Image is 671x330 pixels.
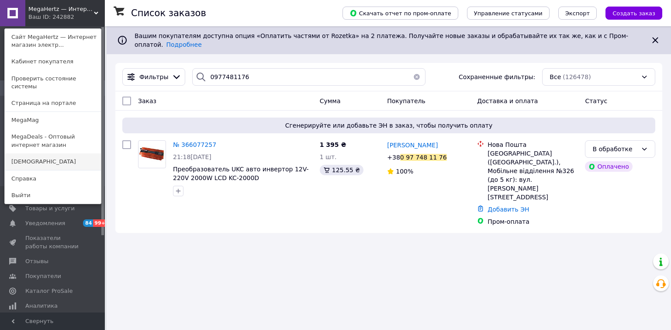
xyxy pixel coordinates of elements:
[5,29,101,53] a: Сайт MegaHertz — Интернет магазин электр...
[597,9,662,16] a: Создать заказ
[396,168,413,175] span: 100%
[5,53,101,70] a: Кабинет покупателя
[467,7,550,20] button: Управление статусами
[173,166,309,181] a: Преобразователь UKC авто инвертор 12V-220V 2000W LCD KC-2000D
[25,205,75,212] span: Товары и услуги
[585,161,632,172] div: Оплачено
[25,302,58,310] span: Аналитика
[342,7,458,20] button: Скачать отчет по пром-оплате
[387,97,425,104] span: Покупатель
[135,32,628,48] span: Вашим покупателям доступна опция «Оплатить частями от Rozetka» на 2 платежа. Получайте новые зака...
[83,219,93,227] span: 84
[550,73,561,81] span: Все
[5,187,101,204] a: Выйти
[5,70,101,95] a: Проверить состояние системы
[459,73,535,81] span: Сохраненные фильтры:
[592,144,637,154] div: В обработке
[28,5,94,13] span: MegaHertz — Интернет магазин электроники
[139,73,168,81] span: Фильтры
[25,287,73,295] span: Каталог ProSale
[5,95,101,111] a: Страница на портале
[173,141,216,148] a: № 366077257
[385,151,448,163] div: +38
[28,13,65,21] div: Ваш ID: 242882
[488,140,578,149] div: Нова Пошта
[387,141,438,149] a: [PERSON_NAME]
[612,10,655,17] span: Создать заказ
[408,68,425,86] button: Очистить
[5,112,101,129] a: MegaMag
[138,144,166,165] img: Фото товару
[558,7,597,20] button: Экспорт
[605,7,662,20] button: Создать заказ
[5,153,101,170] a: [DEMOGRAPHIC_DATA]
[25,234,81,250] span: Показатели работы компании
[25,272,61,280] span: Покупатели
[166,41,202,48] a: Подробнее
[400,154,447,161] div: 0 97 748 11 76
[192,68,425,86] input: Поиск по номеру заказа, ФИО покупателя, номеру телефона, Email, номеру накладной
[25,257,48,265] span: Отзывы
[138,97,156,104] span: Заказ
[477,97,538,104] span: Доставка и оплата
[5,129,101,153] a: MegaDeals - Оптовый интернет магазин
[320,97,341,104] span: Сумма
[173,153,211,160] span: 21:18[DATE]
[349,9,451,17] span: Скачать отчет по пром-оплате
[585,97,607,104] span: Статус
[93,219,107,227] span: 99+
[320,141,346,148] span: 1 395 ₴
[320,165,363,175] div: 125.55 ₴
[488,217,578,226] div: Пром-оплата
[488,206,529,213] a: Добавить ЭН
[474,10,543,17] span: Управление статусами
[138,140,166,168] a: Фото товару
[25,219,65,227] span: Уведомления
[320,153,337,160] span: 1 шт.
[563,73,591,80] span: (126478)
[565,10,590,17] span: Экспорт
[131,8,206,18] h1: Список заказов
[488,149,578,201] div: [GEOGRAPHIC_DATA] ([GEOGRAPHIC_DATA].), Мобільне відділення №326 (до 5 кг): вул. [PERSON_NAME][ST...
[126,121,652,130] span: Сгенерируйте или добавьте ЭН в заказ, чтобы получить оплату
[387,142,438,149] span: [PERSON_NAME]
[5,170,101,187] a: Справка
